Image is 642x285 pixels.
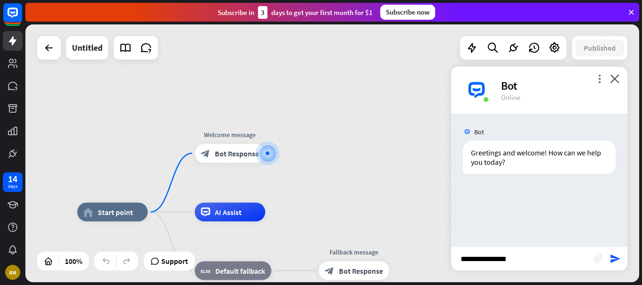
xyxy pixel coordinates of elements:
[161,254,188,269] span: Support
[8,4,36,32] button: Open LiveChat chat widget
[380,5,435,20] div: Subscribe now
[339,266,383,276] span: Bot Response
[201,149,210,158] i: block_bot_response
[72,36,102,60] div: Untitled
[258,6,267,19] div: 3
[201,266,211,276] i: block_fallback
[218,6,373,19] div: Subscribe in days to get your first month for $1
[215,266,265,276] span: Default fallback
[98,208,133,217] span: Start point
[83,208,93,217] i: home_2
[62,254,85,269] div: 100%
[474,128,484,136] span: Bot
[215,149,259,158] span: Bot Response
[463,141,616,174] div: Greetings and welcome! How can we help you today?
[5,265,20,280] div: RM
[8,183,17,190] div: days
[594,254,603,263] i: block_attachment
[501,78,616,93] div: Bot
[3,172,23,192] a: 14 days
[325,266,334,276] i: block_bot_response
[501,93,616,102] div: Online
[575,39,624,56] button: Published
[215,208,242,217] span: AI Assist
[312,247,396,257] div: Fallback message
[188,130,272,139] div: Welcome message
[8,175,17,183] div: 14
[610,74,619,83] i: close
[610,253,621,264] i: send
[595,74,604,83] i: more_vert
